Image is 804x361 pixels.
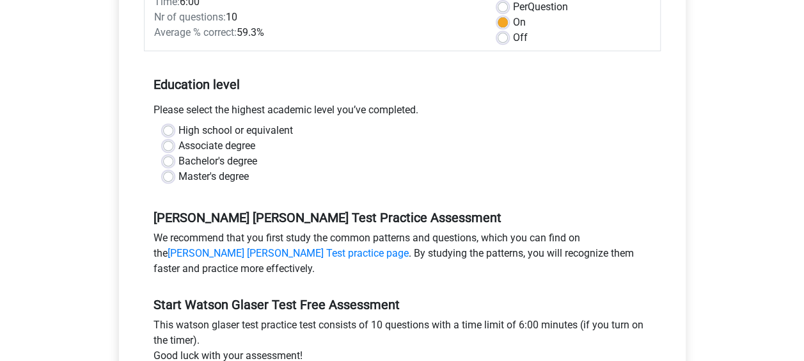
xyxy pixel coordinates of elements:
label: Master's degree [178,169,249,184]
div: 59.3% [145,25,488,40]
label: Associate degree [178,138,255,154]
div: Please select the highest academic level you’ve completed. [144,102,661,123]
span: Average % correct: [154,26,237,38]
label: On [513,15,526,30]
label: Off [513,30,528,45]
h5: Start Watson Glaser Test Free Assessment [154,297,651,312]
div: We recommend that you first study the common patterns and questions, which you can find on the . ... [144,230,661,282]
span: Per [513,1,528,13]
label: Bachelor's degree [178,154,257,169]
h5: Education level [154,72,651,97]
label: High school or equivalent [178,123,293,138]
span: Nr of questions: [154,11,226,23]
a: [PERSON_NAME] [PERSON_NAME] Test practice page [168,247,409,259]
h5: [PERSON_NAME] [PERSON_NAME] Test Practice Assessment [154,210,651,225]
div: 10 [145,10,488,25]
